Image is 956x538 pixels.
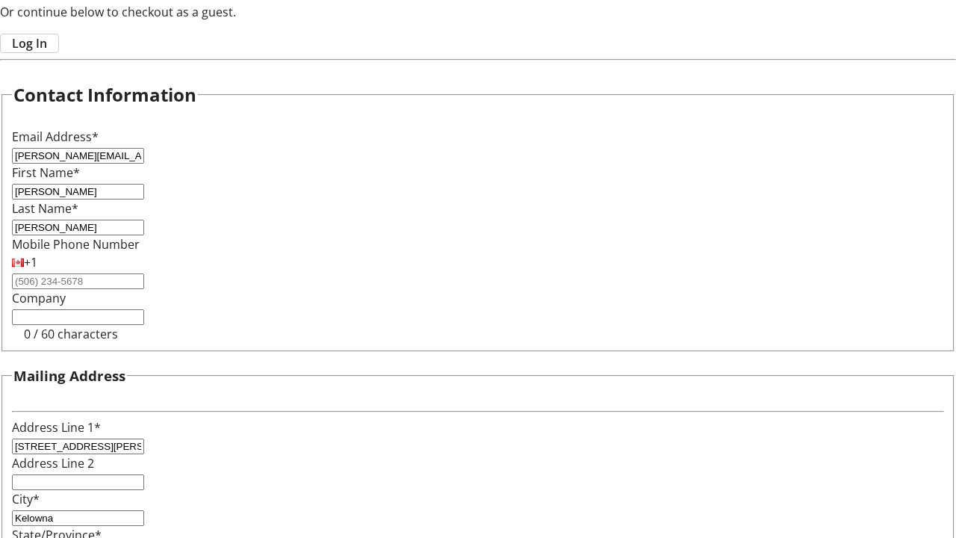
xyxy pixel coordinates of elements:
tr-character-limit: 0 / 60 characters [24,326,118,342]
span: Log In [12,34,47,52]
label: City* [12,491,40,507]
label: Address Line 2 [12,455,94,471]
label: Mobile Phone Number [12,236,140,253]
input: (506) 234-5678 [12,273,144,289]
input: Address [12,439,144,454]
label: Email Address* [12,129,99,145]
label: First Name* [12,164,80,181]
input: City [12,510,144,526]
label: Address Line 1* [12,419,101,436]
h2: Contact Information [13,81,196,108]
label: Last Name* [12,200,78,217]
h3: Mailing Address [13,365,125,386]
label: Company [12,290,66,306]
